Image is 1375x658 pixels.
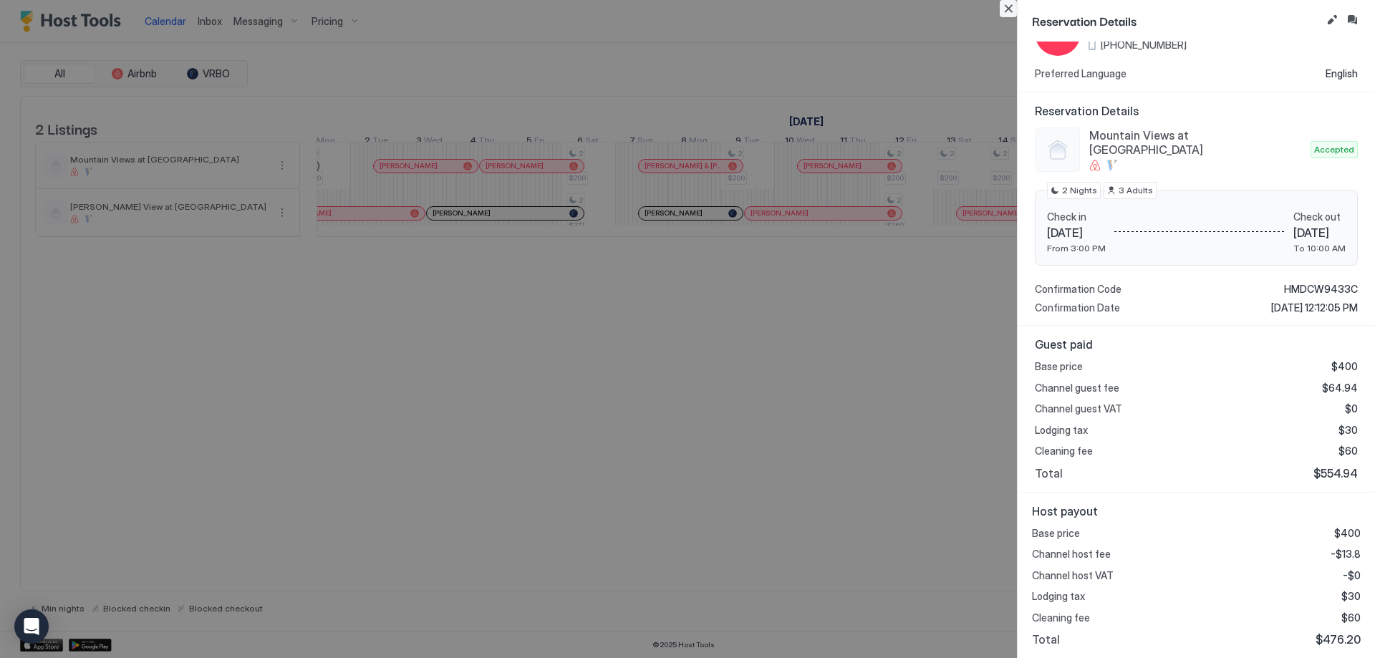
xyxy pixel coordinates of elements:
span: From 3:00 PM [1047,243,1106,253]
span: 3 Adults [1119,184,1153,197]
button: Edit reservation [1323,11,1341,29]
button: Inbox [1343,11,1361,29]
span: $554.94 [1313,466,1358,480]
span: To 10:00 AM [1293,243,1346,253]
span: Confirmation Date [1035,301,1120,314]
span: Channel guest VAT [1035,402,1122,415]
span: Lodging tax [1035,424,1088,437]
span: -$0 [1343,569,1361,582]
span: [PHONE_NUMBER] [1101,39,1187,52]
span: $30 [1341,590,1361,603]
span: $64.94 [1322,382,1358,395]
span: [DATE] [1293,226,1346,240]
span: Preferred Language [1035,67,1126,80]
span: Total [1035,466,1063,480]
span: [DATE] 12:12:05 PM [1271,301,1358,314]
span: Confirmation Code [1035,283,1121,296]
span: $476.20 [1316,632,1361,647]
span: -$13.8 [1331,548,1361,561]
span: 2 Nights [1062,184,1097,197]
span: Channel host VAT [1032,569,1114,582]
span: Accepted [1314,143,1354,156]
span: Host payout [1032,504,1361,518]
div: Open Intercom Messenger [14,609,49,644]
span: $400 [1334,527,1361,540]
span: [DATE] [1047,226,1106,240]
span: HMDCW9433C [1284,283,1358,296]
span: Base price [1032,527,1080,540]
span: Reservation Details [1035,104,1358,118]
span: Cleaning fee [1035,445,1093,458]
span: $400 [1331,360,1358,373]
span: Channel guest fee [1035,382,1119,395]
span: Cleaning fee [1032,611,1090,624]
span: $0 [1345,402,1358,415]
span: English [1326,67,1358,80]
span: Guest paid [1035,337,1358,352]
span: $30 [1338,424,1358,437]
span: Check in [1047,211,1106,223]
span: Lodging tax [1032,590,1085,603]
span: Base price [1035,360,1083,373]
span: $60 [1341,611,1361,624]
span: Channel host fee [1032,548,1111,561]
span: Check out [1293,211,1346,223]
span: Mountain Views at [GEOGRAPHIC_DATA] [1089,128,1305,157]
span: Reservation Details [1032,11,1321,29]
span: Total [1032,632,1060,647]
span: $60 [1338,445,1358,458]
